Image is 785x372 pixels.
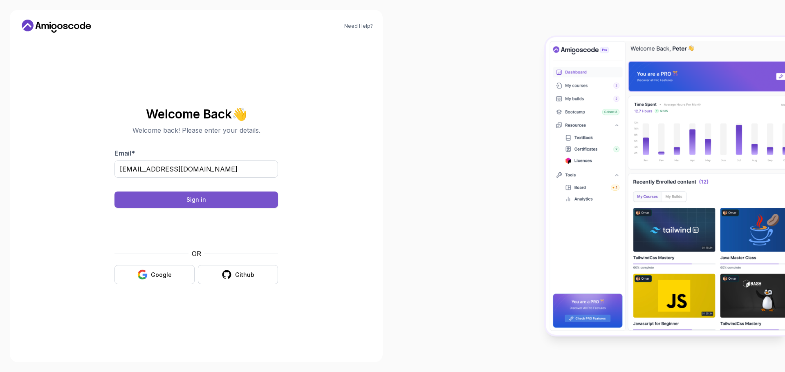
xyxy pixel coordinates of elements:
[198,265,278,284] button: Github
[546,37,785,335] img: Amigoscode Dashboard
[114,192,278,208] button: Sign in
[114,160,278,178] input: Enter your email
[114,149,135,157] label: Email *
[186,196,206,204] div: Sign in
[114,125,278,135] p: Welcome back! Please enter your details.
[20,20,93,33] a: Home link
[135,213,258,244] iframe: Widget containing checkbox for hCaptcha security challenge
[114,107,278,120] h2: Welcome Back
[114,265,195,284] button: Google
[192,249,201,258] p: OR
[151,271,172,279] div: Google
[235,271,254,279] div: Github
[231,107,247,121] span: 👋
[344,23,373,29] a: Need Help?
